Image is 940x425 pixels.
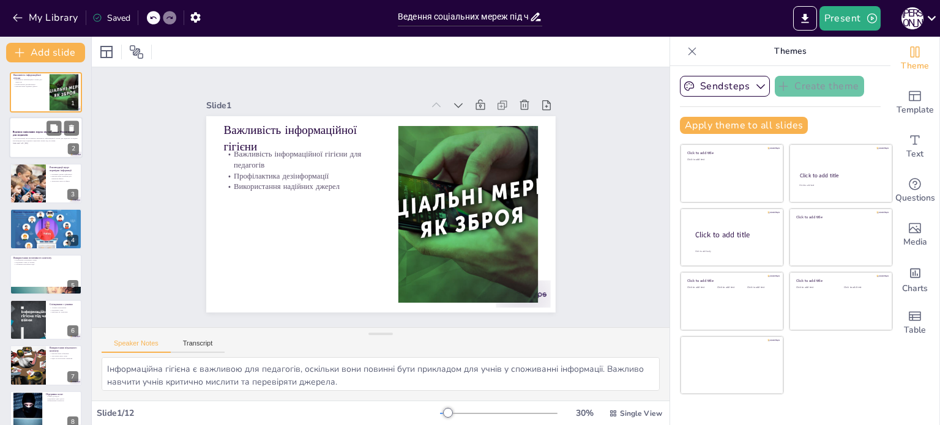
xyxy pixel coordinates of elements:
p: Спілкування з учнями [50,303,78,306]
div: Layout [97,42,116,62]
div: Click to add title [695,230,774,240]
button: Export to PowerPoint [793,6,817,31]
div: 4 [67,235,78,246]
button: Apply theme to all slides [680,117,808,134]
p: Підтримка колег [46,392,78,396]
p: Профілактика дезінформації [275,72,399,185]
p: Важливість інформаційної гігієни для педагогів [13,79,46,83]
button: Delete Slide [64,121,79,136]
button: М [PERSON_NAME] [901,6,923,31]
p: Підтримка один одного [46,397,78,400]
p: Відео як інструмент навчання [50,357,78,360]
div: 6 [10,300,82,340]
span: Template [897,103,934,117]
p: Важливість інформаційної гігієни [293,36,431,165]
div: Slide 1 / 12 [97,407,440,419]
div: Add images, graphics, shapes or video [890,213,939,257]
button: Duplicate Slide [47,121,61,136]
p: Ведення соціальних мереж з обережністю [13,210,78,214]
p: Підтримка учнів [50,309,78,311]
p: Рекомендації щодо перевірки інформації [50,166,78,172]
p: Використання зображень [50,353,78,355]
div: Change the overall theme [890,37,939,81]
div: Add ready made slides [890,81,939,125]
p: Використання позитивного контенту [13,256,78,259]
div: Click to add title [687,278,775,283]
p: Обмін досвідом [46,395,78,397]
input: Insert title [398,8,529,26]
div: Click to add text [796,286,835,289]
div: 30 % [570,407,599,419]
div: 1 [10,72,82,113]
div: 5 [10,254,82,295]
p: Підтримка учнів та батьків [13,261,78,264]
div: Click to add title [796,214,884,219]
p: Важливість інформаційної гігієни для педагогів [282,56,414,177]
p: Поширення позитивних новин [13,259,78,261]
button: Create theme [775,76,864,97]
p: Використання платформ для перевірки фактів [50,176,78,180]
span: Position [129,45,144,59]
span: Table [904,323,926,337]
button: Transcript [171,339,225,353]
span: Text [906,147,923,161]
div: Saved [92,12,130,24]
div: 7 [10,345,82,385]
button: My Library [9,8,83,28]
div: Click to add text [844,286,882,289]
div: 3 [67,189,78,200]
div: 2 [9,117,83,159]
div: Add text boxes [890,125,939,169]
p: Уникнення паніки [13,215,78,218]
span: Media [903,235,927,249]
button: Add slide [6,43,85,62]
p: Створення атмосфери надії [13,263,78,265]
p: Профілактика дезінформації [13,83,46,86]
p: У цій презентації ми розглянемо важливість інформаційної гігієни для педагогів та надамо рекоменд... [13,138,79,142]
p: Перевірка джерел інформації [50,173,78,176]
textarea: Інформаційна гігієна є важливою для педагогів, оскільки вони повинні бути прикладом для учнів у с... [102,357,660,391]
button: Present [819,6,881,31]
span: Single View [620,408,662,418]
span: Theme [901,59,929,73]
div: 1 [67,98,78,109]
span: Questions [895,191,935,205]
div: Click to add text [687,286,715,289]
strong: Ведення соціальних мереж під час війни: Рекомендації для педагогів [13,130,75,137]
div: 5 [67,280,78,291]
p: Важливість інформаційної гігієни [13,73,46,80]
div: 2 [68,144,79,155]
div: 3 [10,163,82,204]
p: Активне спілкування [50,306,78,309]
p: Використання надійних джерел [267,80,392,193]
p: Залучення уваги учнів [50,355,78,358]
span: Charts [902,282,928,295]
div: 4 [10,209,82,249]
div: Get real-time input from your audience [890,169,939,213]
div: Click to add title [800,172,881,179]
div: Click to add text [687,158,775,161]
div: Click to add text [747,286,775,289]
p: Відповідальність у веденні соціальних мереж [13,218,78,220]
div: 6 [67,325,78,336]
div: 7 [67,371,78,382]
div: Click to add title [796,278,884,283]
p: Відповіді на запитання [50,311,78,314]
p: Обережність у виборі контенту [13,213,78,216]
div: М [PERSON_NAME] [901,7,923,29]
div: Click to add title [687,150,775,155]
div: Click to add text [799,184,881,187]
p: Themes [702,37,878,66]
div: Add charts and graphs [890,257,939,301]
button: Speaker Notes [102,339,171,353]
div: Add a table [890,301,939,345]
p: Формування спільноти [46,399,78,402]
button: Sendsteps [680,76,770,97]
p: Звернення уваги на факти [50,180,78,182]
p: Використання надійних джерел [13,86,46,88]
p: Використання візуального контенту [50,346,78,353]
p: Generated with [URL] [13,142,79,145]
div: Slide 1 [308,8,477,162]
div: Click to add body [695,250,772,253]
div: Click to add text [717,286,745,289]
